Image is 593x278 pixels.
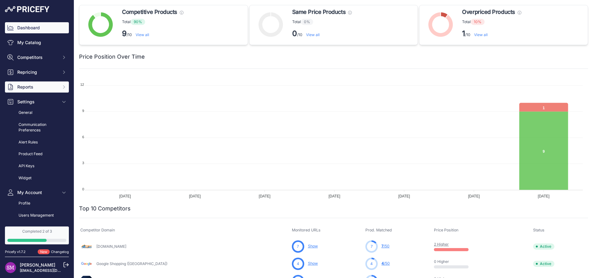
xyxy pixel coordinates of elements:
button: Repricing [5,67,69,78]
tspan: [DATE] [329,194,340,198]
span: Reports [17,84,58,90]
a: Communication Preferences [5,119,69,136]
p: Total [292,19,352,25]
a: Completed 2 of 3 [5,226,69,244]
span: 4 [381,261,384,266]
p: /10 [462,29,521,39]
tspan: [DATE] [538,194,549,198]
a: Show [308,244,318,248]
button: My Account [5,187,69,198]
span: Price Position [434,228,458,232]
tspan: 6 [82,135,84,139]
span: Prod. Matched [365,228,392,232]
span: Status [533,228,545,232]
a: Google Shopping ([GEOGRAPHIC_DATA]) [96,261,167,266]
span: Same Price Products [292,8,346,16]
a: [DOMAIN_NAME] [96,244,126,249]
a: General [5,107,69,118]
tspan: 0 [82,187,84,191]
img: Pricefy Logo [5,6,49,12]
span: 7 [381,244,384,248]
h2: Top 10 Competitors [79,204,131,213]
strong: 1 [462,29,465,38]
a: Widget [5,173,69,184]
p: /10 [292,29,352,39]
a: [PERSON_NAME] [20,262,55,268]
span: Settings [17,99,58,105]
a: Alert Rules [5,137,69,148]
p: 0 Higher [434,259,473,264]
p: /10 [122,29,183,39]
a: Changelog [51,250,69,254]
strong: 9 [122,29,127,38]
span: 7 [371,244,373,249]
a: My Catalog [5,37,69,48]
span: Competitor Domain [80,228,115,232]
span: 90% [131,19,145,25]
div: Pricefy v1.7.2 [5,249,26,255]
a: Product Feed [5,149,69,160]
span: Competitors [17,54,58,60]
a: Profile [5,198,69,209]
span: Overpriced Products [462,8,515,16]
a: API Keys [5,161,69,172]
a: View all [306,32,320,37]
span: Active [533,261,554,267]
span: Competitive Products [122,8,177,16]
a: View all [136,32,149,37]
span: 10% [471,19,485,25]
button: Settings [5,96,69,107]
tspan: [DATE] [259,194,271,198]
tspan: [DATE] [119,194,131,198]
span: Repricing [17,69,58,75]
span: Monitored URLs [292,228,321,232]
tspan: [DATE] [398,194,410,198]
tspan: 12 [80,83,84,86]
strong: 0 [292,29,297,38]
a: Dashboard [5,22,69,33]
button: Reports [5,81,69,93]
span: 4 [370,261,373,267]
a: Users Management [5,210,69,221]
tspan: [DATE] [189,194,201,198]
a: 4/50 [381,261,390,266]
div: Completed 2 of 3 [7,229,66,234]
tspan: 9 [82,109,84,113]
span: 0% [301,19,313,25]
p: Total [122,19,183,25]
button: Competitors [5,52,69,63]
span: New [38,249,50,255]
span: My Account [17,189,58,196]
a: 7/50 [381,244,389,248]
tspan: 3 [82,161,84,165]
tspan: [DATE] [468,194,480,198]
p: Total [462,19,521,25]
h2: Price Position Over Time [79,52,145,61]
a: Notifications [5,222,69,233]
a: View all [474,32,488,37]
span: Active [533,243,554,250]
a: 2 Higher [434,242,449,247]
a: [EMAIL_ADDRESS][DOMAIN_NAME] [20,268,84,273]
span: 7 [297,244,299,249]
a: Show [308,261,318,266]
span: 4 [297,261,299,267]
